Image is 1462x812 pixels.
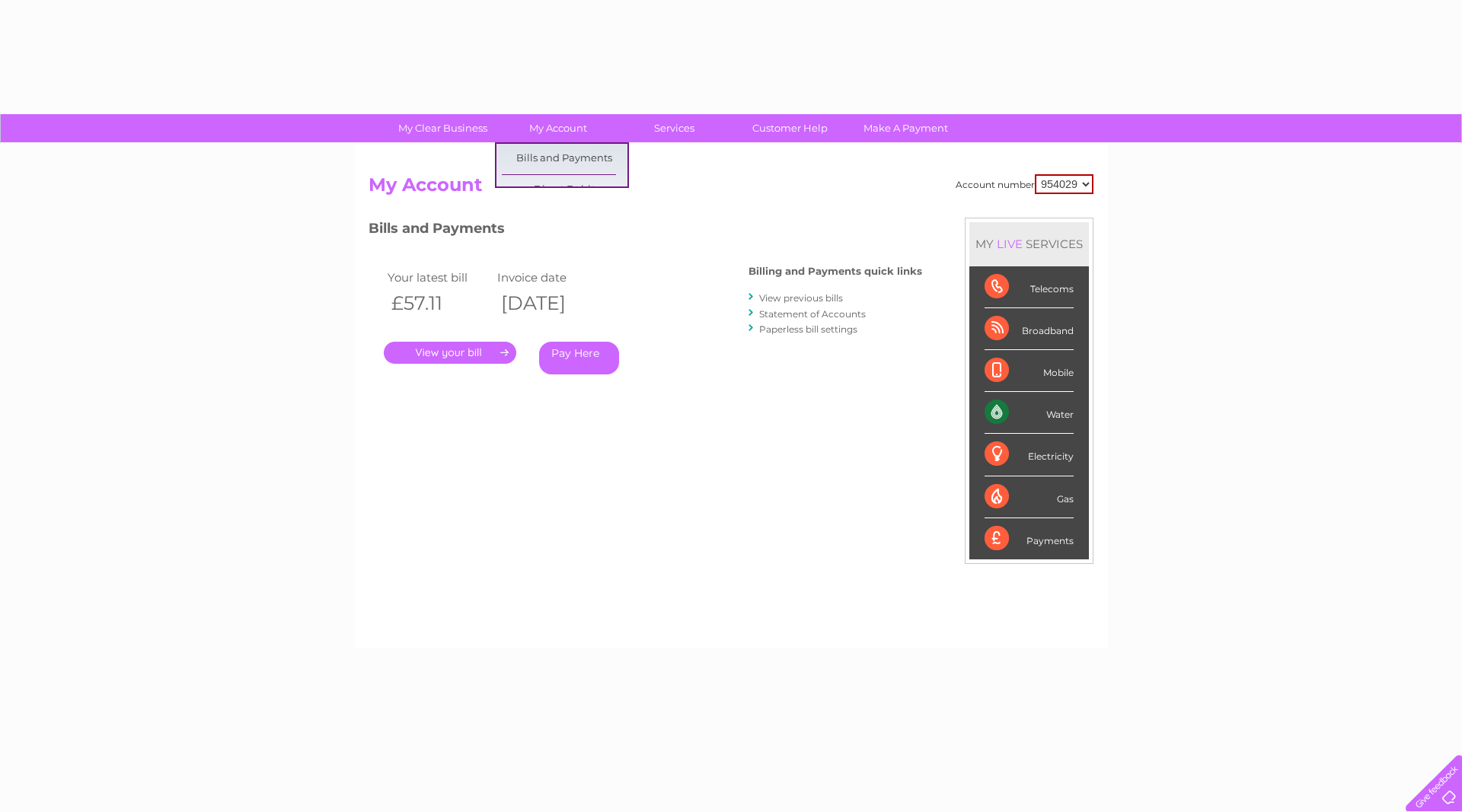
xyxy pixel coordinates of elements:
div: Mobile [985,350,1074,392]
a: View previous bills [759,292,843,304]
div: Broadband [985,308,1074,350]
h4: Billing and Payments quick links [749,266,922,277]
th: £57.11 [384,288,493,319]
a: Pay Here [539,342,619,374]
div: Account number [956,174,1093,194]
div: MY SERVICES [969,222,1089,266]
div: LIVE [994,237,1026,251]
a: My Account [496,114,621,142]
div: Telecoms [985,266,1074,308]
a: Make A Payment [843,114,969,142]
h3: Bills and Payments [369,218,922,244]
a: Direct Debit [502,175,627,205]
td: Invoice date [493,267,603,288]
a: Bills and Payments [502,144,627,174]
a: . [384,342,516,364]
th: [DATE] [493,288,603,319]
a: Customer Help [727,114,853,142]
div: Gas [985,476,1074,518]
a: Services [611,114,737,142]
a: Paperless bill settings [759,323,857,335]
div: Electricity [985,434,1074,476]
div: Water [985,392,1074,434]
div: Payments [985,518,1074,559]
td: Your latest bill [384,267,493,288]
a: My Clear Business [380,114,506,142]
a: Statement of Accounts [759,308,866,320]
h2: My Account [369,174,1093,203]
